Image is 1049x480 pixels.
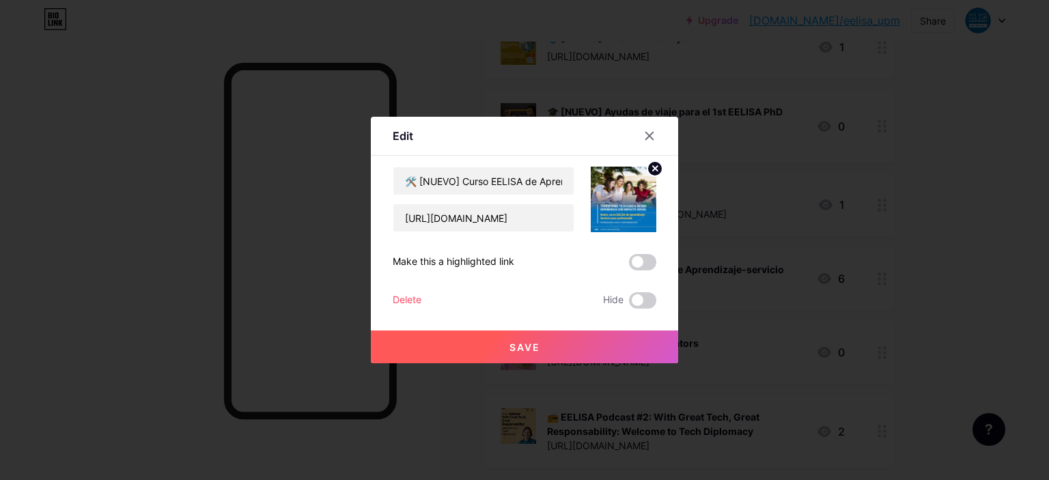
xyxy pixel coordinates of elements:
[393,204,574,231] input: URL
[371,330,678,363] button: Save
[603,292,624,309] span: Hide
[393,167,574,195] input: Title
[393,254,514,270] div: Make this a highlighted link
[509,341,540,353] span: Save
[393,292,421,309] div: Delete
[393,128,413,144] div: Edit
[591,167,656,232] img: link_thumbnail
